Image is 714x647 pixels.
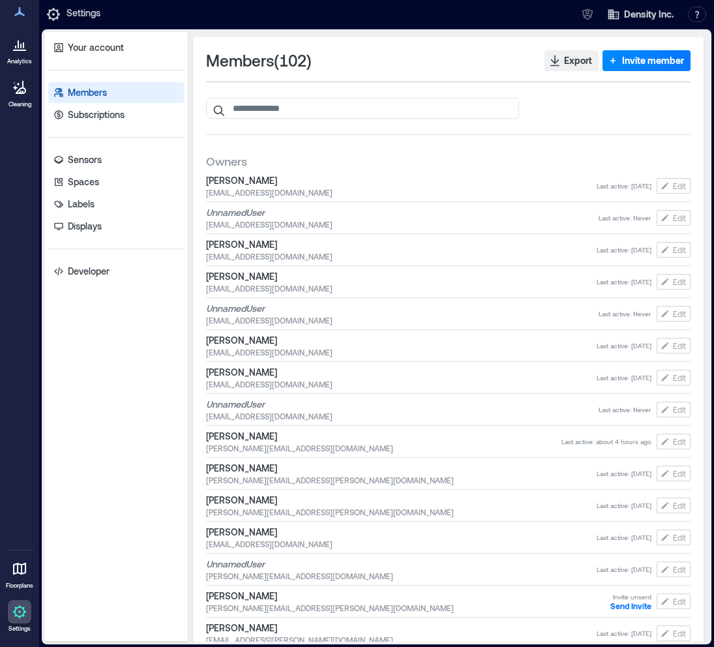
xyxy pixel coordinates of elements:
[68,86,107,99] p: Members
[8,625,31,633] p: Settings
[206,399,265,410] i: Unnamed User
[657,562,691,577] button: Edit
[597,373,651,382] span: Last active : [DATE]
[673,596,686,607] span: Edit
[206,153,247,169] span: Owners
[599,405,651,414] span: Last active : Never
[599,213,651,222] span: Last active : Never
[673,564,686,575] span: Edit
[673,436,686,447] span: Edit
[206,207,265,218] i: Unnamed User
[206,526,597,539] span: [PERSON_NAME]
[206,366,597,379] span: [PERSON_NAME]
[610,601,651,610] button: Send Invite
[613,592,651,601] span: Invite unsent
[673,468,686,479] span: Edit
[206,475,597,485] span: [PERSON_NAME][EMAIL_ADDRESS][PERSON_NAME][DOMAIN_NAME]
[206,462,597,475] span: [PERSON_NAME]
[673,532,686,543] span: Edit
[673,181,686,191] span: Edit
[206,411,599,421] span: [EMAIL_ADDRESS][DOMAIN_NAME]
[657,594,691,609] button: Edit
[48,104,184,125] a: Subscriptions
[68,41,124,54] p: Your account
[206,558,265,569] i: Unnamed User
[68,220,102,233] p: Displays
[597,565,651,574] span: Last active : [DATE]
[673,213,686,223] span: Edit
[48,194,184,215] a: Labels
[206,603,610,613] span: [PERSON_NAME][EMAIL_ADDRESS][PERSON_NAME][DOMAIN_NAME]
[564,54,592,67] span: Export
[657,274,691,290] button: Edit
[657,625,691,641] button: Edit
[6,582,33,590] p: Floorplans
[206,174,597,187] span: [PERSON_NAME]
[597,245,651,254] span: Last active : [DATE]
[657,370,691,385] button: Edit
[206,315,599,325] span: [EMAIL_ADDRESS][DOMAIN_NAME]
[48,261,184,282] a: Developer
[68,153,102,166] p: Sensors
[657,178,691,194] button: Edit
[68,108,125,121] p: Subscriptions
[206,303,265,314] i: Unnamed User
[673,308,686,319] span: Edit
[68,265,110,278] p: Developer
[206,50,312,71] span: Members ( 102 )
[3,29,36,69] a: Analytics
[673,500,686,511] span: Edit
[48,172,184,192] a: Spaces
[68,175,99,188] p: Spaces
[622,54,684,67] span: Invite member
[602,50,691,71] button: Invite member
[603,4,677,25] button: Density Inc.
[657,242,691,258] button: Edit
[657,434,691,449] button: Edit
[4,596,35,637] a: Settings
[206,494,597,507] span: [PERSON_NAME]
[206,238,597,251] span: [PERSON_NAME]
[206,283,597,293] span: [EMAIL_ADDRESS][DOMAIN_NAME]
[544,50,599,71] button: Export
[657,338,691,354] button: Edit
[206,347,597,357] span: [EMAIL_ADDRESS][DOMAIN_NAME]
[657,306,691,322] button: Edit
[206,443,561,453] span: [PERSON_NAME][EMAIL_ADDRESS][DOMAIN_NAME]
[206,590,610,603] span: [PERSON_NAME]
[597,629,651,638] span: Last active : [DATE]
[597,469,651,478] span: Last active : [DATE]
[561,437,651,446] span: Last active : about 4 hours ago
[673,277,686,287] span: Edit
[206,334,597,347] span: [PERSON_NAME]
[206,430,561,443] span: [PERSON_NAME]
[597,341,651,350] span: Last active : [DATE]
[48,149,184,170] a: Sensors
[673,372,686,383] span: Edit
[48,216,184,237] a: Displays
[597,277,651,286] span: Last active : [DATE]
[673,340,686,351] span: Edit
[657,466,691,481] button: Edit
[673,404,686,415] span: Edit
[67,7,100,22] p: Settings
[206,379,597,389] span: [EMAIL_ADDRESS][DOMAIN_NAME]
[206,539,597,549] span: [EMAIL_ADDRESS][DOMAIN_NAME]
[68,198,95,211] p: Labels
[206,251,597,262] span: [EMAIL_ADDRESS][DOMAIN_NAME]
[8,100,31,108] p: Cleaning
[48,82,184,103] a: Members
[206,219,599,230] span: [EMAIL_ADDRESS][DOMAIN_NAME]
[673,245,686,255] span: Edit
[206,571,597,581] span: [PERSON_NAME][EMAIL_ADDRESS][DOMAIN_NAME]
[206,622,597,635] span: [PERSON_NAME]
[206,270,597,283] span: [PERSON_NAME]
[206,635,597,645] span: [EMAIL_ADDRESS][PERSON_NAME][DOMAIN_NAME]
[657,530,691,545] button: Edit
[599,309,651,318] span: Last active : Never
[597,181,651,190] span: Last active : [DATE]
[673,628,686,639] span: Edit
[3,72,36,112] a: Cleaning
[48,37,184,58] a: Your account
